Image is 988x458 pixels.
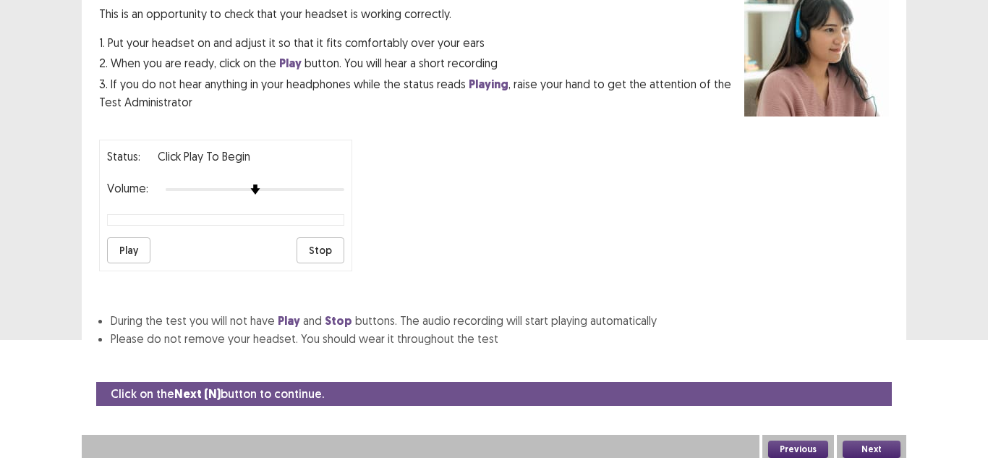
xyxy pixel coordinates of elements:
button: Play [107,237,150,263]
strong: Play [278,313,300,328]
strong: Play [279,56,302,71]
p: 1. Put your headset on and adjust it so that it fits comfortably over your ears [99,34,744,51]
p: Status: [107,148,140,165]
strong: Playing [469,77,508,92]
button: Previous [768,441,828,458]
li: During the test you will not have and buttons. The audio recording will start playing automatically [111,312,889,330]
p: Click on the button to continue. [111,385,324,403]
li: Please do not remove your headset. You should wear it throughout the test [111,330,889,347]
p: Click Play to Begin [158,148,250,165]
p: 2. When you are ready, click on the button. You will hear a short recording [99,54,744,72]
img: arrow-thumb [250,185,260,195]
strong: Next (N) [174,386,221,402]
button: Next [843,441,900,458]
strong: Stop [325,313,352,328]
p: This is an opportunity to check that your headset is working correctly. [99,5,744,22]
button: Stop [297,237,344,263]
p: 3. If you do not hear anything in your headphones while the status reads , raise your hand to get... [99,75,744,111]
p: Volume: [107,179,148,197]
